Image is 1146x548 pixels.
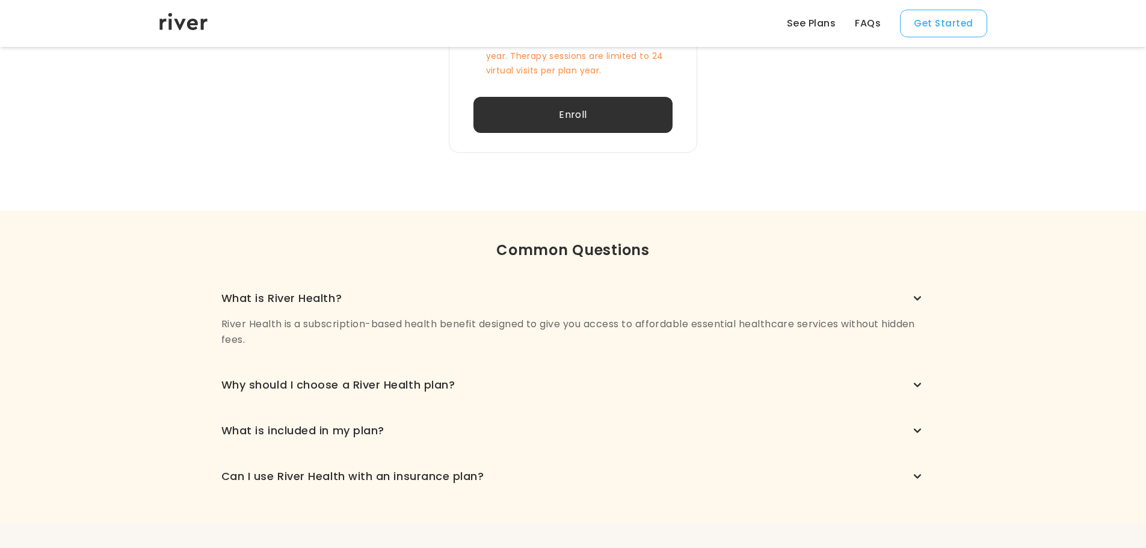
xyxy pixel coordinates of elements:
a: See Plans [787,16,836,31]
button: Get Started [900,10,987,37]
button: Enroll [473,97,673,133]
div: Common Questions [159,239,987,261]
a: FAQs [855,16,881,31]
div: What is included in my plan? [221,422,384,439]
div: What is River Health? [221,290,342,307]
p: River Health is a subscription-based health benefit designed to give you access to affordable ess... [221,316,925,348]
div: Office visits are limited to three per plan year. Therapy sessions are limited to 24 virtual visi... [486,34,673,78]
div: Why should I choose a River Health plan? [221,377,455,393]
div: Can I use River Health with an insurance plan? [221,468,484,485]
